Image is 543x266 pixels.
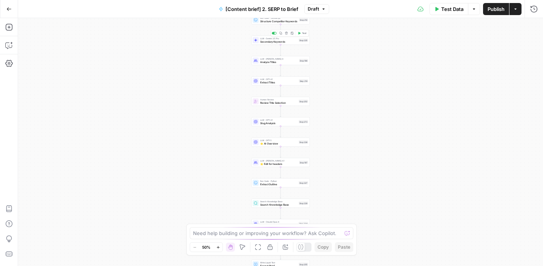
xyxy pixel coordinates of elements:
[252,158,310,167] div: LLM · [PERSON_NAME] 4.1⭐️ Edit for headersStep 197
[338,244,350,251] span: Paste
[260,19,298,23] span: Structure Competitor Keywords
[299,59,308,62] div: Step 198
[260,17,298,20] span: Run Code · JavaScript
[252,15,310,25] div: Run Code · JavaScriptStructure Competitor KeywordsStep 212
[280,65,281,76] g: Edge from step_198 to step_214
[429,3,468,15] button: Test Data
[214,3,303,15] button: [Content brief] 2. SERP to Brief
[260,261,297,264] span: Write Liquid Text
[441,5,463,13] span: Test Data
[252,199,310,208] div: Search Knowledge BaseSearch Knowledge BaseStep 339
[280,126,281,137] g: Edge from step_273 to step_338
[252,117,310,126] div: LLM · GPT-4.1Slug AnalysisStep 273
[280,188,281,198] g: Edge from step_327 to step_339
[260,98,297,101] span: Human Review
[280,208,281,219] g: Edge from step_339 to step_334
[280,167,281,178] g: Edge from step_197 to step_327
[260,200,297,203] span: Search Knowledge Base
[252,219,310,228] div: LLM · Claude Opus 4⭐️ Edit for outlineStep 334
[260,141,297,145] span: ⭐️ AI Overview
[304,4,329,14] button: Draft
[260,40,297,43] span: Secondary Keywords
[299,181,308,185] div: Step 327
[299,161,308,164] div: Step 197
[260,121,297,125] span: Slug Analysis
[302,32,307,35] span: Test
[260,203,297,206] span: Search Knowledge Base
[260,37,297,40] span: LLM · Gemini 2.5 Pro
[252,56,310,65] div: LLM · [PERSON_NAME] 4Analyze TitlesStep 198
[260,220,297,223] span: LLM · Claude Opus 4
[260,223,297,227] span: ⭐️ Edit for outline
[280,249,281,260] g: Edge from step_336 to step_205
[296,31,308,36] button: Test
[308,6,319,12] span: Draft
[299,222,308,225] div: Step 334
[260,159,298,162] span: LLM · [PERSON_NAME] 4.1
[280,106,281,117] g: Edge from step_202 to step_273
[260,180,297,183] span: Run Code · Python
[202,244,210,250] span: 50%
[314,242,332,252] button: Copy
[260,57,298,60] span: LLM · [PERSON_NAME] 4
[280,25,281,35] g: Edge from step_212 to step_335
[260,78,298,81] span: LLM · GPT-4.1
[299,18,308,22] div: Step 212
[260,101,297,105] span: Review Title Selection
[260,182,297,186] span: Extract Outline
[335,242,353,252] button: Paste
[252,36,310,45] div: LLM · Gemini 2.5 ProSecondary KeywordsStep 335Test
[260,60,298,64] span: Analyze Titles
[318,244,329,251] span: Copy
[252,77,310,86] div: LLM · GPT-4.1Extract TitlesStep 214
[260,80,298,84] span: Extract Titles
[299,79,308,83] div: Step 214
[299,201,308,205] div: Step 339
[299,140,308,144] div: Step 338
[252,178,310,188] div: Run Code · PythonExtract OutlineStep 327
[260,139,297,142] span: LLM · GPT-5
[280,147,281,158] g: Edge from step_338 to step_197
[299,120,308,123] div: Step 273
[252,138,310,147] div: LLM · GPT-5⭐️ AI OverviewStep 338
[299,263,308,266] div: Step 205
[280,86,281,97] g: Edge from step_214 to step_202
[488,5,505,13] span: Publish
[260,118,297,121] span: LLM · GPT-4.1
[225,5,298,13] span: [Content brief] 2. SERP to Brief
[260,162,298,166] span: ⭐️ Edit for headers
[483,3,509,15] button: Publish
[280,45,281,56] g: Edge from step_335 to step_198
[299,100,308,103] div: Step 202
[252,97,310,106] div: Human ReviewReview Title SelectionStep 202
[299,38,308,42] div: Step 335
